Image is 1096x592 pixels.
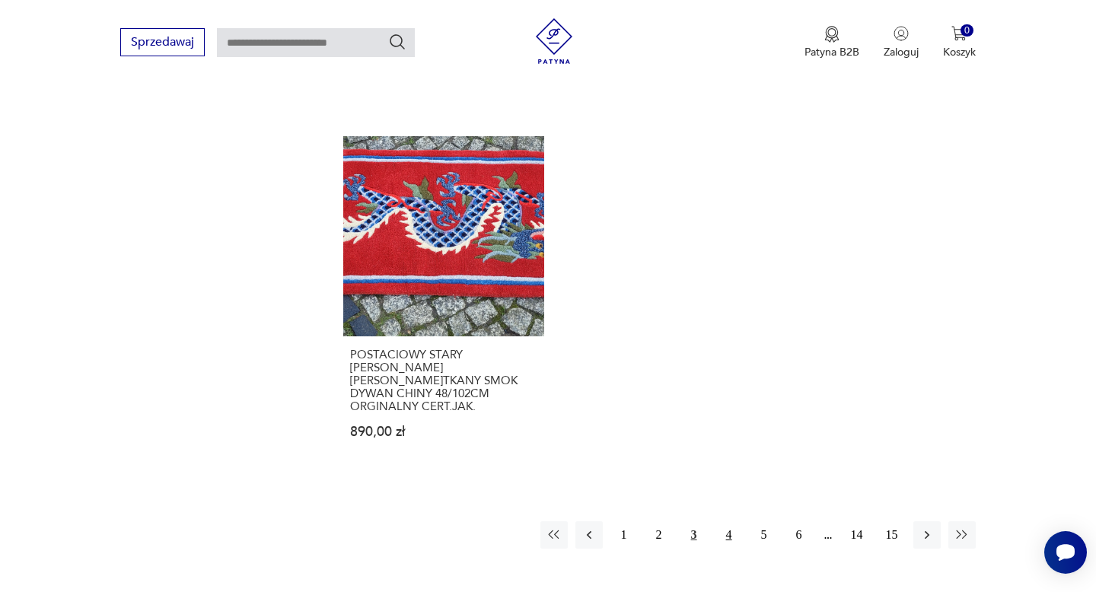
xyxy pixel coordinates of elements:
button: Patyna B2B [804,26,859,59]
button: 6 [785,521,813,549]
img: Ikona medalu [824,26,840,43]
button: 4 [715,521,743,549]
p: Zaloguj [884,45,919,59]
p: Koszyk [943,45,976,59]
button: 1 [610,521,638,549]
p: Patyna B2B [804,45,859,59]
a: Sprzedawaj [120,38,205,49]
img: Ikona koszyka [951,26,967,41]
div: 0 [961,24,973,37]
p: 890,00 zł [350,425,537,438]
button: Sprzedawaj [120,28,205,56]
button: 3 [680,521,708,549]
a: Ikona medaluPatyna B2B [804,26,859,59]
a: POSTACIOWY STARY DYWAN CHIŃSKI ARTDECO R.TKANY SMOK DYWAN CHINY 48/102CM ORGINALNY CERT.JAK.POSTA... [343,136,543,468]
button: 15 [878,521,906,549]
button: 0Koszyk [943,26,976,59]
button: 2 [645,521,673,549]
button: 5 [750,521,778,549]
iframe: Smartsupp widget button [1044,531,1087,574]
h3: POSTACIOWY STARY [PERSON_NAME] [PERSON_NAME]TKANY SMOK DYWAN CHINY 48/102CM ORGINALNY CERT.JAK. [350,349,537,413]
img: Patyna - sklep z meblami i dekoracjami vintage [531,18,577,64]
button: 14 [843,521,871,549]
button: Zaloguj [884,26,919,59]
img: Ikonka użytkownika [894,26,909,41]
button: Szukaj [388,33,406,51]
